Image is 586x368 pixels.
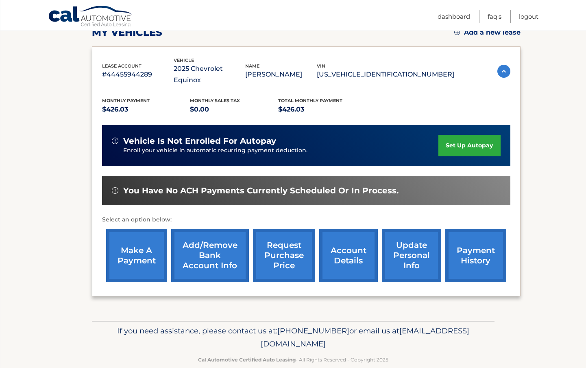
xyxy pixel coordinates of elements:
p: $426.03 [278,104,366,115]
span: You have no ACH payments currently scheduled or in process. [123,186,399,196]
a: Logout [519,10,538,23]
p: - All Rights Reserved - Copyright 2025 [97,355,489,364]
strong: Cal Automotive Certified Auto Leasing [198,357,296,363]
span: name [245,63,259,69]
p: $426.03 [102,104,190,115]
a: request purchase price [253,229,315,282]
span: vehicle [174,57,194,63]
p: Enroll your vehicle in automatic recurring payment deduction. [123,146,439,155]
p: 2025 Chevrolet Equinox [174,63,245,86]
span: Monthly sales Tax [190,98,240,103]
img: alert-white.svg [112,187,118,194]
a: Add a new lease [454,28,521,37]
img: alert-white.svg [112,138,118,144]
p: If you need assistance, please contact us at: or email us at [97,324,489,350]
span: [EMAIL_ADDRESS][DOMAIN_NAME] [261,326,469,348]
p: [US_VEHICLE_IDENTIFICATION_NUMBER] [317,69,454,80]
p: [PERSON_NAME] [245,69,317,80]
a: update personal info [382,229,441,282]
a: payment history [445,229,506,282]
span: vin [317,63,325,69]
span: Monthly Payment [102,98,150,103]
a: Cal Automotive [48,5,133,29]
span: lease account [102,63,142,69]
p: $0.00 [190,104,278,115]
a: make a payment [106,229,167,282]
span: vehicle is not enrolled for autopay [123,136,276,146]
a: Dashboard [438,10,470,23]
img: add.svg [454,29,460,35]
span: Total Monthly Payment [278,98,342,103]
a: account details [319,229,378,282]
span: [PHONE_NUMBER] [277,326,349,335]
h2: my vehicles [92,26,162,39]
a: Add/Remove bank account info [171,229,249,282]
p: #44455944289 [102,69,174,80]
a: set up autopay [438,135,500,156]
p: Select an option below: [102,215,510,225]
img: accordion-active.svg [497,65,510,78]
a: FAQ's [488,10,501,23]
